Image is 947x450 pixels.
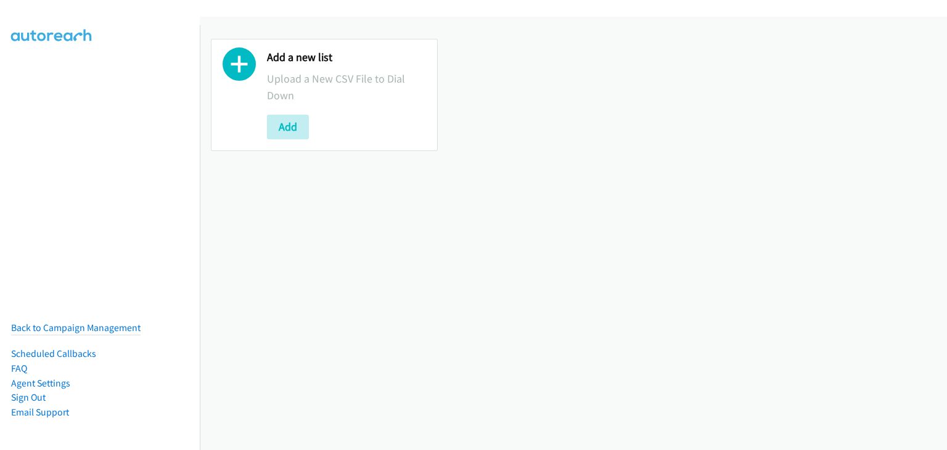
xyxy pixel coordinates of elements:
a: Agent Settings [11,377,70,389]
a: Scheduled Callbacks [11,348,96,359]
button: Add [267,115,309,139]
p: Upload a New CSV File to Dial Down [267,70,426,104]
a: Email Support [11,406,69,418]
a: Sign Out [11,391,46,403]
h2: Add a new list [267,51,426,65]
a: Back to Campaign Management [11,322,141,333]
a: FAQ [11,362,27,374]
